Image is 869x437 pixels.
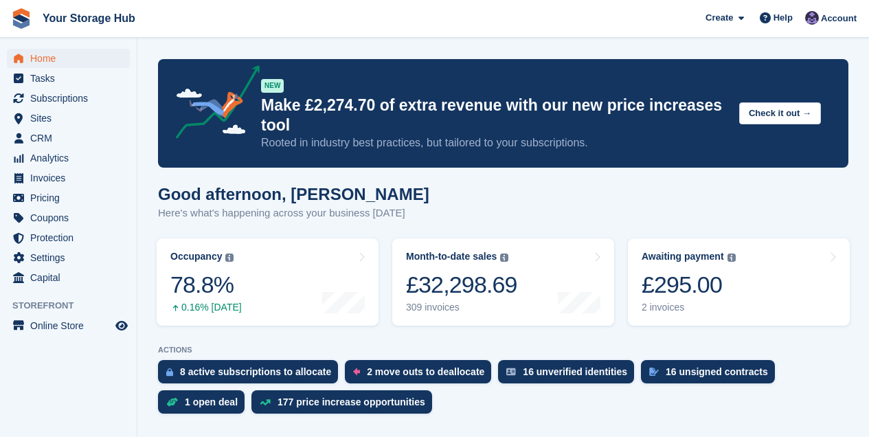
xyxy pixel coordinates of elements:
div: Month-to-date sales [406,251,497,262]
a: menu [7,316,130,335]
p: Here's what's happening across your business [DATE] [158,205,429,221]
div: £32,298.69 [406,271,517,299]
div: 177 price increase opportunities [278,396,425,407]
div: 1 open deal [185,396,238,407]
span: Help [774,11,793,25]
a: menu [7,89,130,108]
h1: Good afternoon, [PERSON_NAME] [158,185,429,203]
img: icon-info-grey-7440780725fd019a000dd9b08b2336e03edf1995a4989e88bcd33f0948082b44.svg [500,254,508,262]
a: menu [7,128,130,148]
img: move_outs_to_deallocate_icon-f764333ba52eb49d3ac5e1228854f67142a1ed5810a6f6cc68b1a99e826820c5.svg [353,368,360,376]
button: Check it out → [739,102,821,125]
a: 1 open deal [158,390,251,421]
p: ACTIONS [158,346,848,355]
div: 8 active subscriptions to allocate [180,366,331,377]
div: 309 invoices [406,302,517,313]
a: 16 unverified identities [498,360,641,390]
a: 2 move outs to deallocate [345,360,498,390]
a: Month-to-date sales £32,298.69 309 invoices [392,238,614,326]
div: 2 invoices [642,302,736,313]
p: Rooted in industry best practices, but tailored to your subscriptions. [261,135,728,150]
span: Invoices [30,168,113,188]
span: Analytics [30,148,113,168]
img: Liam Beddard [805,11,819,25]
div: 16 unverified identities [523,366,627,377]
div: £295.00 [642,271,736,299]
a: menu [7,208,130,227]
a: menu [7,168,130,188]
img: contract_signature_icon-13c848040528278c33f63329250d36e43548de30e8caae1d1a13099fd9432cc5.svg [649,368,659,376]
span: Subscriptions [30,89,113,108]
span: Pricing [30,188,113,208]
span: Online Store [30,316,113,335]
a: 16 unsigned contracts [641,360,782,390]
a: Occupancy 78.8% 0.16% [DATE] [157,238,379,326]
a: menu [7,109,130,128]
a: menu [7,49,130,68]
div: 78.8% [170,271,242,299]
a: Your Storage Hub [37,7,141,30]
div: Occupancy [170,251,222,262]
span: CRM [30,128,113,148]
img: icon-info-grey-7440780725fd019a000dd9b08b2336e03edf1995a4989e88bcd33f0948082b44.svg [225,254,234,262]
img: price-adjustments-announcement-icon-8257ccfd72463d97f412b2fc003d46551f7dbcb40ab6d574587a9cd5c0d94... [164,65,260,144]
span: Sites [30,109,113,128]
div: 0.16% [DATE] [170,302,242,313]
a: 8 active subscriptions to allocate [158,360,345,390]
a: 177 price increase opportunities [251,390,439,421]
span: Account [821,12,857,25]
div: Awaiting payment [642,251,724,262]
img: icon-info-grey-7440780725fd019a000dd9b08b2336e03edf1995a4989e88bcd33f0948082b44.svg [727,254,736,262]
img: deal-1b604bf984904fb50ccaf53a9ad4b4a5d6e5aea283cecdc64d6e3604feb123c2.svg [166,397,178,407]
p: Make £2,274.70 of extra revenue with our new price increases tool [261,96,728,135]
span: Tasks [30,69,113,88]
a: Preview store [113,317,130,334]
div: 2 move outs to deallocate [367,366,484,377]
span: Home [30,49,113,68]
a: menu [7,69,130,88]
a: Awaiting payment £295.00 2 invoices [628,238,850,326]
a: menu [7,148,130,168]
span: Capital [30,268,113,287]
div: 16 unsigned contracts [666,366,768,377]
a: menu [7,228,130,247]
a: menu [7,268,130,287]
span: Coupons [30,208,113,227]
span: Storefront [12,299,137,313]
img: stora-icon-8386f47178a22dfd0bd8f6a31ec36ba5ce8667c1dd55bd0f319d3a0aa187defe.svg [11,8,32,29]
a: menu [7,248,130,267]
img: verify_identity-adf6edd0f0f0b5bbfe63781bf79b02c33cf7c696d77639b501bdc392416b5a36.svg [506,368,516,376]
img: price_increase_opportunities-93ffe204e8149a01c8c9dc8f82e8f89637d9d84a8eef4429ea346261dce0b2c0.svg [260,399,271,405]
span: Settings [30,248,113,267]
img: active_subscription_to_allocate_icon-d502201f5373d7db506a760aba3b589e785aa758c864c3986d89f69b8ff3... [166,368,173,377]
span: Protection [30,228,113,247]
span: Create [706,11,733,25]
div: NEW [261,79,284,93]
a: menu [7,188,130,208]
